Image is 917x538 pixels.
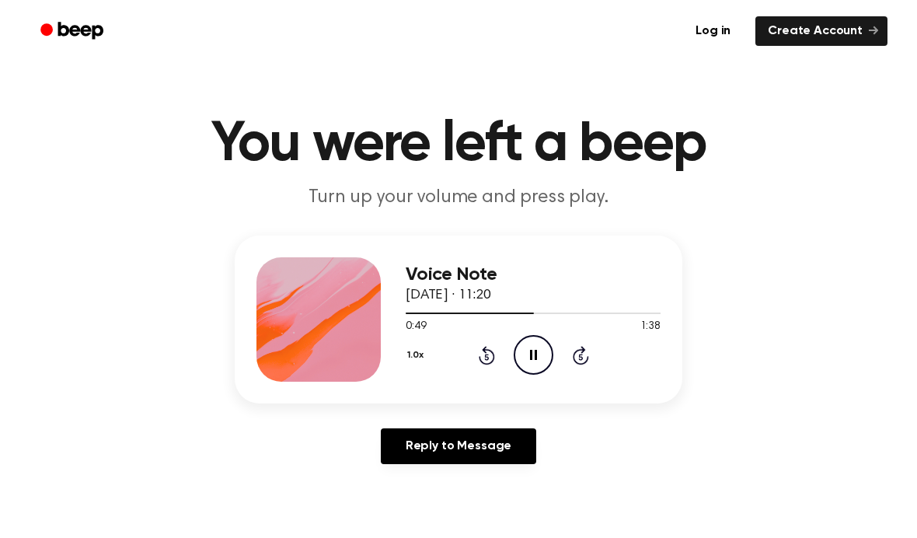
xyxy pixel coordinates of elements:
[755,16,887,46] a: Create Account
[406,319,426,335] span: 0:49
[381,428,536,464] a: Reply to Message
[61,117,856,173] h1: You were left a beep
[160,185,757,211] p: Turn up your volume and press play.
[640,319,661,335] span: 1:38
[406,288,491,302] span: [DATE] · 11:20
[680,13,746,49] a: Log in
[406,264,661,285] h3: Voice Note
[30,16,117,47] a: Beep
[406,342,429,369] button: 1.0x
